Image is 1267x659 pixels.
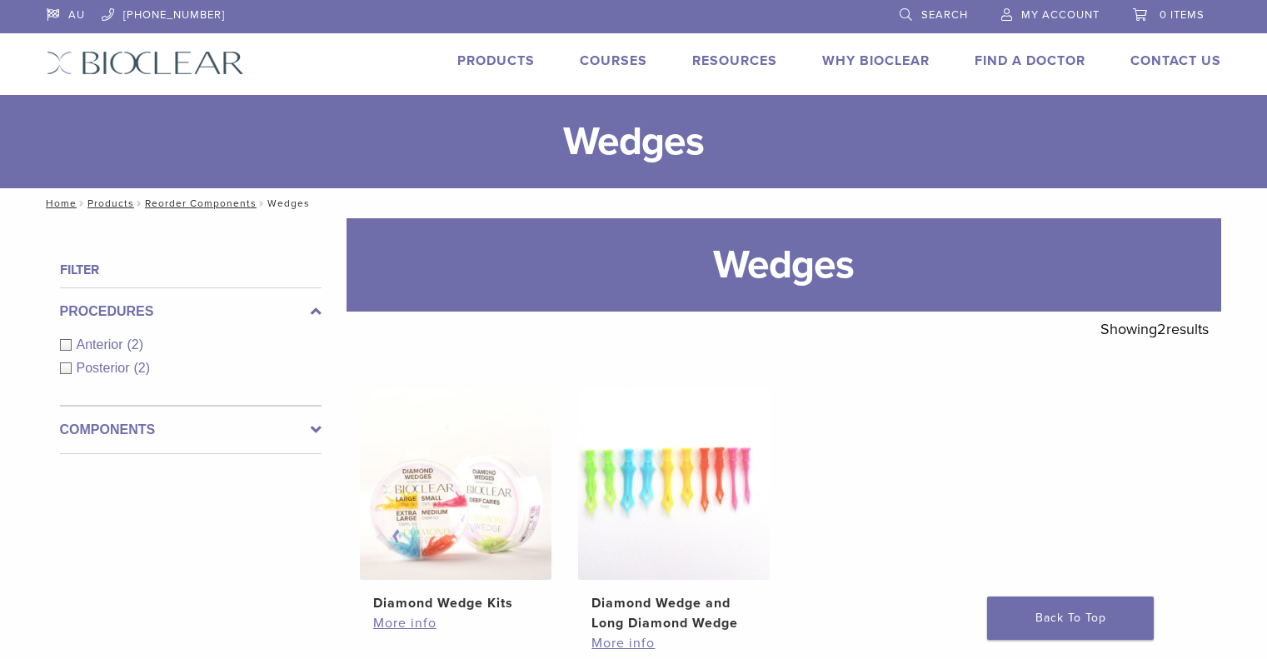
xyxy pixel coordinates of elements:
[1130,52,1221,69] a: Contact Us
[34,188,1234,218] nav: Wedges
[359,388,553,613] a: Diamond Wedge KitsDiamond Wedge Kits
[77,337,127,352] span: Anterior
[577,388,771,633] a: Diamond Wedge and Long Diamond WedgeDiamond Wedge and Long Diamond Wedge
[578,388,770,580] img: Diamond Wedge and Long Diamond Wedge
[1157,320,1166,338] span: 2
[822,52,930,69] a: Why Bioclear
[47,51,244,75] img: Bioclear
[347,218,1221,312] h1: Wedges
[591,633,756,653] a: More info
[975,52,1085,69] a: Find A Doctor
[692,52,777,69] a: Resources
[77,361,134,375] span: Posterior
[360,388,551,580] img: Diamond Wedge Kits
[134,199,145,207] span: /
[457,52,535,69] a: Products
[87,197,134,209] a: Products
[127,337,144,352] span: (2)
[373,593,538,613] h2: Diamond Wedge Kits
[1160,8,1205,22] span: 0 items
[580,52,647,69] a: Courses
[373,613,538,633] a: More info
[41,197,77,209] a: Home
[145,197,257,209] a: Reorder Components
[60,260,322,280] h4: Filter
[987,597,1154,640] a: Back To Top
[921,8,968,22] span: Search
[1100,312,1209,347] p: Showing results
[1021,8,1100,22] span: My Account
[257,199,267,207] span: /
[134,361,151,375] span: (2)
[591,593,756,633] h2: Diamond Wedge and Long Diamond Wedge
[77,199,87,207] span: /
[60,420,322,440] label: Components
[60,302,322,322] label: Procedures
